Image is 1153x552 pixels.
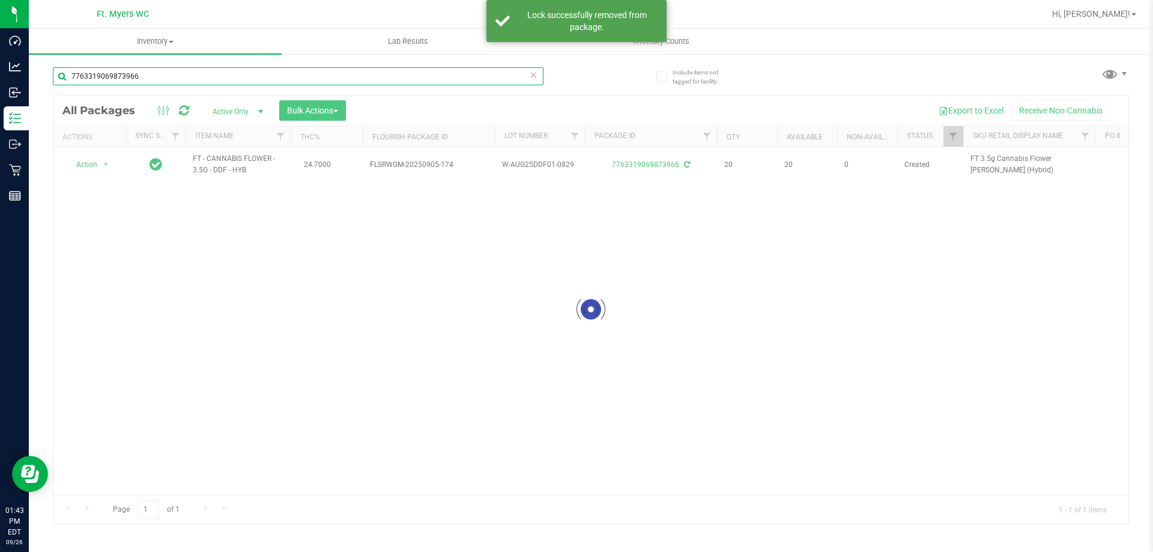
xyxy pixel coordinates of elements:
[1052,9,1130,19] span: Hi, [PERSON_NAME]!
[9,164,21,176] inline-svg: Retail
[9,112,21,124] inline-svg: Inventory
[516,9,658,33] div: Lock successfully removed from package.
[9,35,21,47] inline-svg: Dashboard
[12,456,48,492] iframe: Resource center
[53,67,543,85] input: Search Package ID, Item Name, SKU, Lot or Part Number...
[5,538,23,547] p: 09/26
[9,61,21,73] inline-svg: Analytics
[9,86,21,99] inline-svg: Inbound
[372,36,444,47] span: Lab Results
[673,68,733,86] span: Include items not tagged for facility
[529,67,537,83] span: Clear
[282,29,534,54] a: Lab Results
[9,190,21,202] inline-svg: Reports
[5,505,23,538] p: 01:43 PM EDT
[9,138,21,150] inline-svg: Outbound
[29,36,282,47] span: Inventory
[29,29,282,54] a: Inventory
[97,9,149,19] span: Ft. Myers WC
